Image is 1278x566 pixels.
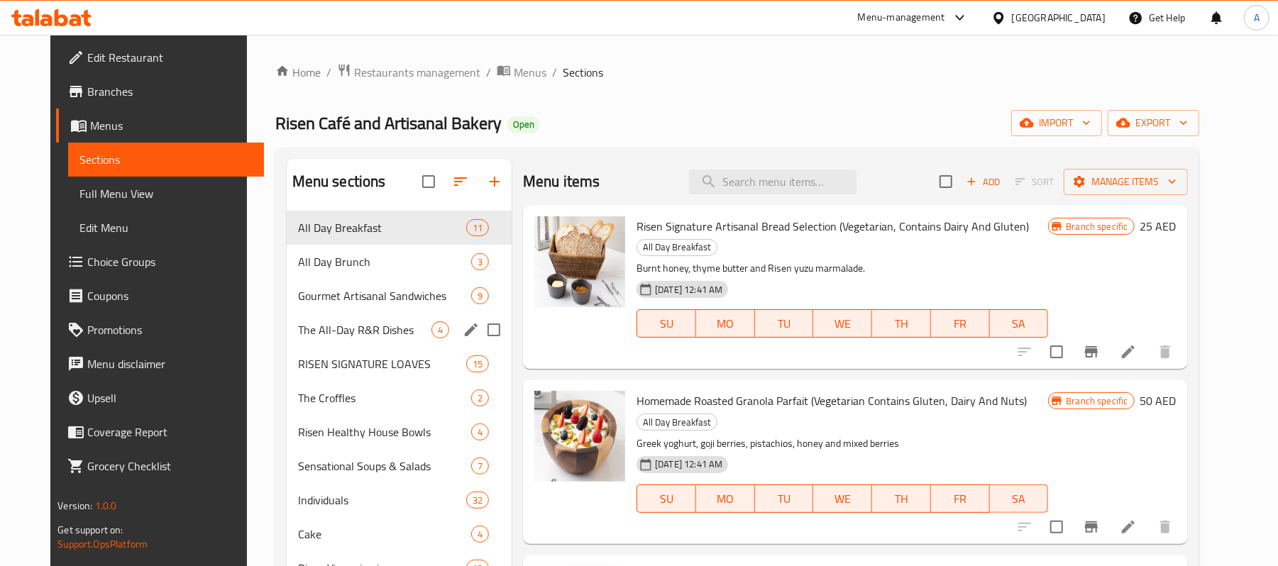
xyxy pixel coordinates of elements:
[514,64,546,81] span: Menus
[649,283,728,296] span: [DATE] 12:41 AM
[1064,169,1188,195] button: Manage items
[431,321,449,338] div: items
[56,74,264,109] a: Branches
[275,64,321,81] a: Home
[56,381,264,415] a: Upsell
[872,309,931,338] button: TH
[761,313,808,334] span: TU
[702,489,749,509] span: MO
[287,483,512,517] div: Individuals32
[931,167,961,196] span: Select section
[466,219,489,236] div: items
[964,174,1003,190] span: Add
[467,494,488,507] span: 32
[57,535,148,553] a: Support.OpsPlatform
[287,449,512,483] div: Sensational Soups & Salads7
[292,171,386,192] h2: Menu sections
[298,457,471,475] span: Sensational Soups & Salads
[56,313,264,347] a: Promotions
[414,167,444,196] span: Select all sections
[471,526,489,543] div: items
[471,287,489,304] div: items
[466,355,489,372] div: items
[87,389,253,406] span: Upsell
[79,219,253,236] span: Edit Menu
[287,313,512,347] div: The All-Day R&R Dishes4edit
[507,116,540,133] div: Open
[472,289,488,303] span: 9
[472,426,488,439] span: 4
[563,64,603,81] span: Sections
[68,177,264,211] a: Full Menu View
[819,489,866,509] span: WE
[471,389,489,406] div: items
[1012,10,1106,26] div: [GEOGRAPHIC_DATA]
[56,415,264,449] a: Coverage Report
[813,484,872,513] button: WE
[87,83,253,100] span: Branches
[298,526,471,543] span: Cake
[467,221,488,235] span: 11
[1023,114,1091,132] span: import
[637,260,1048,277] p: Burnt honey, thyme butter and Risen yuzu marmalade.
[472,392,488,405] span: 2
[637,309,696,338] button: SU
[471,423,489,440] div: items
[87,321,253,338] span: Promotions
[1140,391,1177,411] h6: 50 AED
[87,457,253,475] span: Grocery Checklist
[637,435,1048,453] p: Greek yoghurt, goji berries, pistachios, honey and mixed berries
[878,489,925,509] span: TH
[298,492,466,509] span: Individuals
[461,319,482,340] button: edit
[298,287,471,304] span: Gourmet Artisanal Sandwiches
[68,143,264,177] a: Sections
[79,151,253,168] span: Sections
[990,484,1049,513] button: SA
[878,313,925,334] span: TH
[298,253,471,270] span: All Day Brunch
[298,389,471,406] span: The Croffles
[1074,335,1108,369] button: Branch-specific-item
[287,381,512,415] div: The Croffles2
[486,64,491,81] li: /
[637,239,717,255] span: All Day Breakfast
[444,165,478,199] span: Sort sections
[472,528,488,541] span: 4
[996,313,1043,334] span: SA
[432,323,448,337] span: 4
[637,239,717,256] div: All Day Breakfast
[287,415,512,449] div: Risen Healthy House Bowls4
[298,355,466,372] span: RISEN SIGNATURE LOAVES
[471,457,489,475] div: items
[298,219,466,236] span: All Day Breakfast
[637,216,1029,237] span: Risen Signature Artisanal Bread Selection (Vegetarian, Contains Dairy And Gluten)
[931,484,990,513] button: FR
[637,414,717,431] div: All Day Breakfast
[696,484,755,513] button: MO
[275,63,1199,82] nav: breadcrumb
[649,457,728,471] span: [DATE] 12:41 AM
[354,64,480,81] span: Restaurants management
[702,313,749,334] span: MO
[472,255,488,269] span: 3
[1060,394,1133,408] span: Branch specific
[87,423,253,440] span: Coverage Report
[755,484,814,513] button: TU
[1060,220,1133,233] span: Branch specific
[931,309,990,338] button: FR
[95,496,117,515] span: 1.0.0
[637,484,696,513] button: SU
[56,449,264,483] a: Grocery Checklist
[298,423,471,440] span: Risen Healthy House Bowls
[819,313,866,334] span: WE
[87,253,253,270] span: Choice Groups
[1006,171,1064,193] span: Select section first
[326,64,331,81] li: /
[472,460,488,473] span: 7
[523,171,600,192] h2: Menu items
[1119,114,1188,132] span: export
